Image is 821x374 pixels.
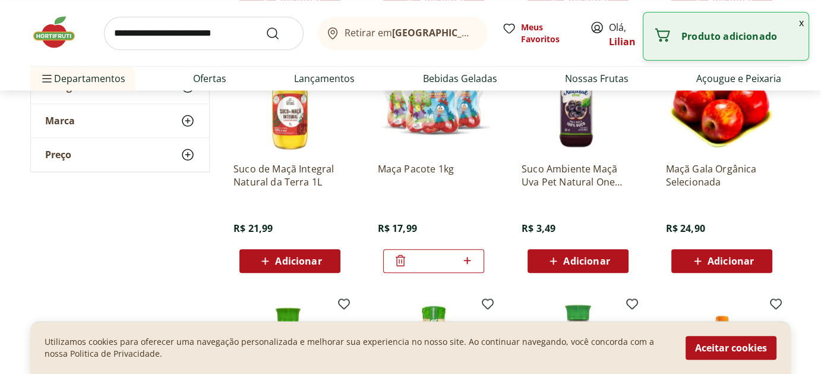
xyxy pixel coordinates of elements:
[45,149,71,161] span: Preço
[40,64,54,93] button: Menu
[522,162,634,188] a: Suco Ambiente Maçã Uva Pet Natural One 180ml
[104,17,304,50] input: search
[521,21,576,45] span: Meus Favoritos
[502,21,576,45] a: Meus Favoritos
[696,71,781,86] a: Açougue e Peixaria
[377,162,490,188] a: Maça Pacote 1kg
[45,115,75,127] span: Marca
[423,71,497,86] a: Bebidas Geladas
[266,26,294,40] button: Submit Search
[377,40,490,153] img: Maça Pacote 1kg
[40,64,125,93] span: Departamentos
[275,256,321,266] span: Adicionar
[794,12,809,33] button: Fechar notificação
[681,30,799,42] p: Produto adicionado
[233,162,346,188] a: Suco de Maçã Integral Natural da Terra 1L
[609,35,636,48] a: Lilian
[233,222,273,235] span: R$ 21,99
[522,222,555,235] span: R$ 3,49
[686,336,776,360] button: Aceitar cookies
[31,104,209,137] button: Marca
[392,26,592,39] b: [GEOGRAPHIC_DATA]/[GEOGRAPHIC_DATA]
[31,138,209,171] button: Preço
[528,249,629,273] button: Adicionar
[671,249,772,273] button: Adicionar
[708,256,754,266] span: Adicionar
[563,256,610,266] span: Adicionar
[239,249,340,273] button: Adicionar
[565,71,629,86] a: Nossas Frutas
[665,162,778,188] a: Maçã Gala Orgânica Selecionada
[193,71,226,86] a: Ofertas
[45,336,671,360] p: Utilizamos cookies para oferecer uma navegação personalizada e melhorar sua experiencia no nosso ...
[522,40,634,153] img: Suco Ambiente Maçã Uva Pet Natural One 180ml
[345,27,476,38] span: Retirar em
[318,17,488,50] button: Retirar em[GEOGRAPHIC_DATA]/[GEOGRAPHIC_DATA]
[30,14,90,50] img: Hortifruti
[294,71,355,86] a: Lançamentos
[377,222,416,235] span: R$ 17,99
[609,20,662,49] span: Olá,
[665,40,778,153] img: Maçã Gala Orgânica Selecionada
[233,40,346,153] img: Suco de Maçã Integral Natural da Terra 1L
[665,222,705,235] span: R$ 24,90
